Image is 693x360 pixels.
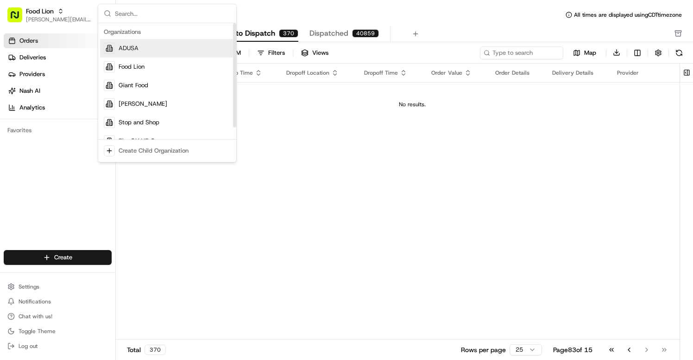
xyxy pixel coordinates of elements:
[4,84,115,98] a: Nash AI
[4,4,96,26] button: Food Lion[PERSON_NAME][EMAIL_ADDRESS][DOMAIN_NAME]
[19,283,39,290] span: Settings
[54,253,72,262] span: Create
[286,69,349,77] div: Dropoff Location
[297,46,333,59] button: Views
[4,50,115,65] a: Deliveries
[127,345,166,355] div: Total
[4,325,112,338] button: Toggle Theme
[4,280,112,293] button: Settings
[88,135,149,144] span: API Documentation
[26,6,54,16] button: Food Lion
[9,9,28,28] img: Nash
[279,29,298,38] div: 370
[553,345,592,354] div: Page 83 of 15
[19,87,40,95] span: Nash AI
[617,69,667,77] div: Provider
[145,345,166,355] div: 370
[431,69,480,77] div: Order Value
[19,298,51,305] span: Notifications
[19,70,45,78] span: Providers
[4,310,112,323] button: Chat with us!
[673,46,686,59] button: Refresh
[312,49,328,57] span: Views
[253,46,289,59] button: Filters
[119,44,139,52] span: ADUSA
[364,69,416,77] div: Dropoff Time
[19,328,56,335] span: Toggle Theme
[4,123,112,138] div: Favorites
[6,131,75,148] a: 📗Knowledge Base
[584,49,596,57] span: Map
[4,100,115,115] a: Analytics
[574,11,682,19] span: All times are displayed using CDT timezone
[119,137,177,145] span: The GIANT Company
[78,135,86,143] div: 💻
[268,49,285,57] div: Filters
[119,147,189,155] div: Create Child Organization
[221,69,271,77] div: Pickup Time
[19,313,52,320] span: Chat with us!
[100,25,234,39] div: Organizations
[4,295,112,308] button: Notifications
[9,135,17,143] div: 📗
[26,16,92,23] button: [PERSON_NAME][EMAIL_ADDRESS][DOMAIN_NAME]
[65,157,112,164] a: Powered byPylon
[4,33,115,48] a: Orders
[24,60,153,70] input: Clear
[92,157,112,164] span: Pylon
[9,37,169,52] p: Welcome 👋
[19,53,46,62] span: Deliveries
[4,340,112,353] button: Log out
[119,118,159,127] span: Stop and Shop
[352,29,379,38] div: 40859
[9,89,26,105] img: 1736555255976-a54dd68f-1ca7-489b-9aae-adbdc363a1c4
[119,63,145,71] span: Food Lion
[157,91,169,103] button: Start new chat
[119,81,148,90] span: Giant Food
[19,342,38,350] span: Log out
[309,28,348,39] span: Dispatched
[212,28,275,39] span: Ready to Dispatch
[4,250,112,265] button: Create
[461,345,506,354] p: Rows per page
[115,4,231,23] input: Search...
[98,23,236,162] div: Suggestions
[19,103,45,112] span: Analytics
[552,69,602,77] div: Delivery Details
[31,98,117,105] div: We're available if you need us!
[495,69,537,77] div: Order Details
[567,47,602,58] button: Map
[75,131,152,148] a: 💻API Documentation
[31,89,152,98] div: Start new chat
[119,100,167,108] span: [PERSON_NAME]
[480,46,563,59] input: Type to search
[4,67,115,82] a: Providers
[19,135,71,144] span: Knowledge Base
[19,37,38,45] span: Orders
